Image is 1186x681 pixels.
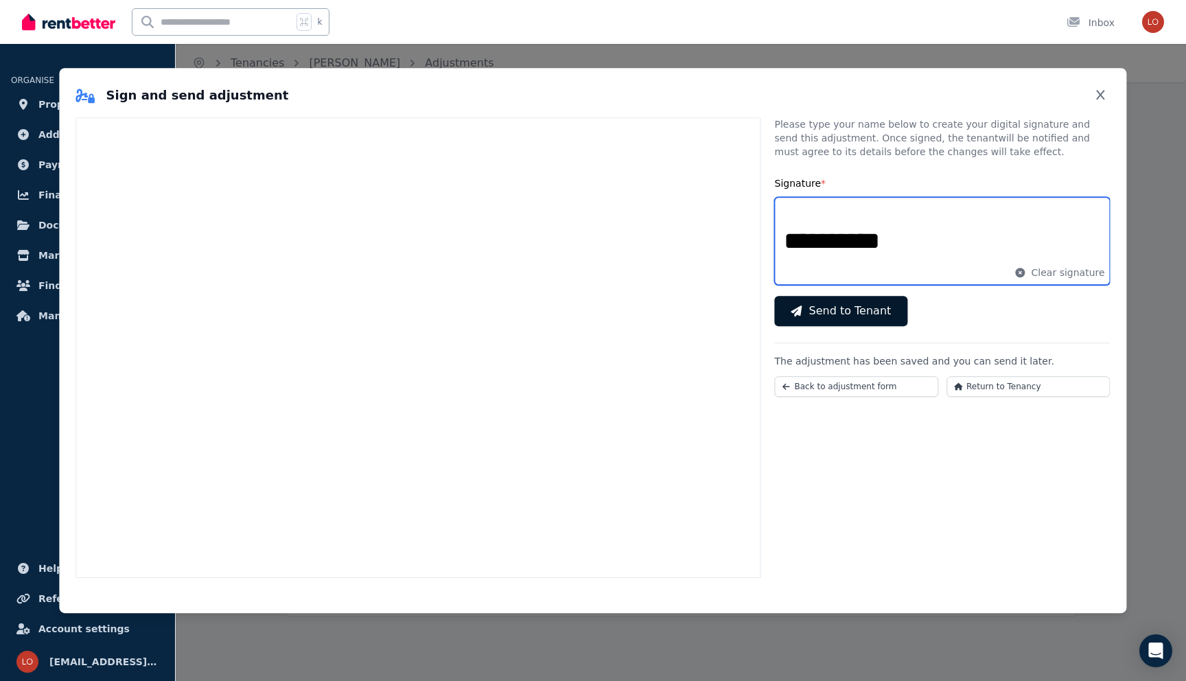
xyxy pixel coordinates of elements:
button: Send to Tenant [775,296,908,326]
h2: Sign and send adjustment [75,86,288,105]
label: Signature [775,178,826,189]
p: The adjustment has been saved and you can send it later. [775,354,1111,368]
span: Send to Tenant [809,303,892,319]
button: Return to Tenancy [946,376,1111,397]
span: Back to adjustment form [795,381,897,392]
button: Close [1091,84,1111,106]
p: Please type your name below to create your digital signature and send this adjustment. Once signe... [775,117,1111,159]
button: Back to adjustment form [775,376,939,397]
span: Return to Tenancy [966,381,1040,392]
button: Clear signature [1015,266,1105,279]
